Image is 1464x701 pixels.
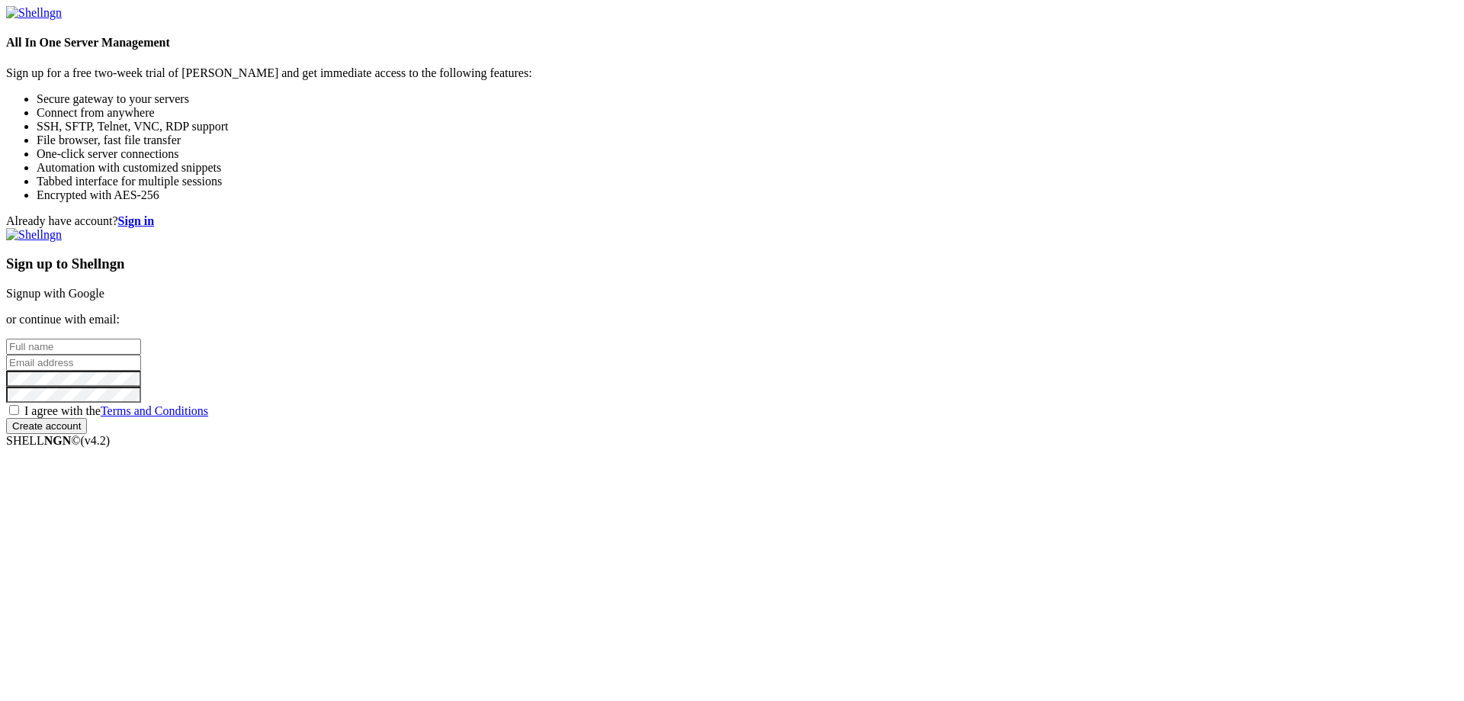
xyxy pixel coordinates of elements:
li: Secure gateway to your servers [37,92,1458,106]
a: Sign in [118,214,155,227]
div: Already have account? [6,214,1458,228]
input: I agree with theTerms and Conditions [9,405,19,415]
a: Terms and Conditions [101,404,208,417]
span: SHELL © [6,434,110,447]
li: File browser, fast file transfer [37,133,1458,147]
li: Automation with customized snippets [37,161,1458,175]
p: Sign up for a free two-week trial of [PERSON_NAME] and get immediate access to the following feat... [6,66,1458,80]
input: Create account [6,418,87,434]
h3: Sign up to Shellngn [6,256,1458,272]
p: or continue with email: [6,313,1458,326]
img: Shellngn [6,228,62,242]
a: Signup with Google [6,287,104,300]
span: I agree with the [24,404,208,417]
li: Encrypted with AES-256 [37,188,1458,202]
li: SSH, SFTP, Telnet, VNC, RDP support [37,120,1458,133]
input: Full name [6,339,141,355]
img: Shellngn [6,6,62,20]
li: Connect from anywhere [37,106,1458,120]
span: 4.2.0 [81,434,111,447]
h4: All In One Server Management [6,36,1458,50]
li: Tabbed interface for multiple sessions [37,175,1458,188]
input: Email address [6,355,141,371]
li: One-click server connections [37,147,1458,161]
b: NGN [44,434,72,447]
